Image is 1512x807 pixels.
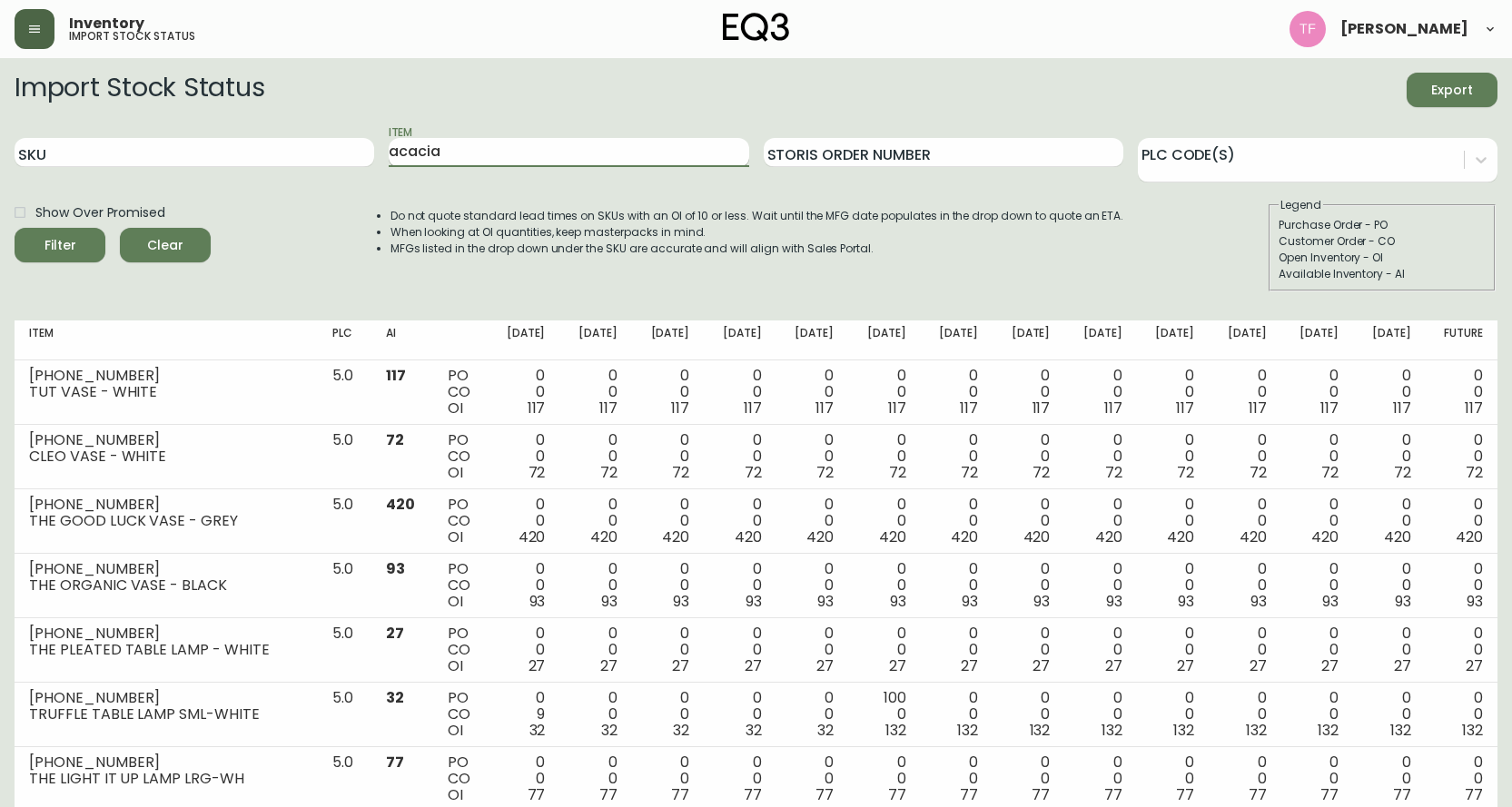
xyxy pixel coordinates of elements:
[817,591,834,612] span: 93
[559,320,631,360] th: [DATE]
[448,655,463,676] span: OI
[673,591,689,612] span: 93
[879,527,906,547] span: 420
[817,720,834,741] span: 32
[1105,655,1122,676] span: 27
[15,228,105,262] button: Filter
[1095,527,1122,547] span: 420
[815,784,834,805] span: 77
[1178,591,1194,612] span: 93
[1318,720,1339,741] span: 132
[890,591,906,612] span: 93
[672,462,689,483] span: 72
[134,234,196,257] span: Clear
[371,320,433,360] th: AI
[1106,591,1122,612] span: 93
[1079,561,1122,610] div: 0 0
[318,618,371,683] td: 5.0
[529,591,546,612] span: 93
[791,754,834,803] div: 0 0
[29,625,303,642] div: [PHONE_NUMBER]
[1102,720,1122,741] span: 132
[29,432,303,448] div: [PHONE_NUMBER]
[15,320,318,360] th: Item
[318,320,371,360] th: PLC
[718,432,761,481] div: 0 0
[386,558,405,579] span: 93
[791,432,834,481] div: 0 0
[816,655,834,676] span: 27
[816,462,834,483] span: 72
[502,754,545,803] div: 0 0
[1394,655,1411,676] span: 27
[488,320,559,360] th: [DATE]
[662,527,689,547] span: 420
[69,31,195,42] h5: import stock status
[791,625,834,674] div: 0 0
[1462,720,1483,741] span: 132
[1007,497,1050,546] div: 0 0
[1240,527,1267,547] span: 420
[29,642,303,658] div: THE PLEATED TABLE LAMP - WHITE
[390,208,1124,224] li: Do not quote standard lead times on SKUs with an OI of 10 or less. Wait until the MFG date popula...
[1296,432,1339,481] div: 0 0
[744,398,762,418] span: 117
[1279,266,1486,282] div: Available Inventory - AI
[960,784,978,805] span: 77
[1223,497,1266,546] div: 0 0
[1151,368,1194,417] div: 0 0
[502,497,545,546] div: 0 0
[502,368,545,417] div: 0 0
[1321,655,1339,676] span: 27
[599,398,618,418] span: 117
[574,432,617,481] div: 0 0
[1466,655,1483,676] span: 27
[935,625,978,674] div: 0 0
[1426,320,1497,360] th: Future
[1177,655,1194,676] span: 27
[704,320,776,360] th: [DATE]
[29,448,303,465] div: CLEO VASE - WHITE
[791,561,834,610] div: 0 0
[1007,368,1050,417] div: 0 0
[529,720,546,741] span: 32
[723,13,790,42] img: logo
[1311,527,1339,547] span: 420
[601,720,618,741] span: 32
[1440,368,1483,417] div: 0 0
[1465,784,1483,805] span: 77
[1223,432,1266,481] div: 0 0
[529,462,546,483] span: 72
[735,527,762,547] span: 420
[960,398,978,418] span: 117
[448,432,473,481] div: PO CO
[1033,655,1050,676] span: 27
[1079,497,1122,546] div: 0 0
[1279,217,1486,233] div: Purchase Order - PO
[1368,625,1410,674] div: 0 0
[1223,690,1266,739] div: 0 0
[1296,561,1339,610] div: 0 0
[120,228,211,262] button: Clear
[1421,79,1483,102] span: Export
[386,494,415,515] span: 420
[574,497,617,546] div: 0 0
[29,368,303,384] div: [PHONE_NUMBER]
[863,432,905,481] div: 0 0
[1032,784,1050,805] span: 77
[448,625,473,674] div: PO CO
[318,683,371,747] td: 5.0
[29,577,303,594] div: THE ORGANIC VASE - BLACK
[529,655,546,676] span: 27
[1368,754,1410,803] div: 0 0
[647,754,689,803] div: 0 0
[1176,398,1194,418] span: 117
[1320,784,1339,805] span: 77
[863,368,905,417] div: 0 0
[1393,784,1411,805] span: 77
[448,561,473,610] div: PO CO
[574,690,617,739] div: 0 0
[590,527,618,547] span: 420
[318,360,371,425] td: 5.0
[1279,250,1486,266] div: Open Inventory - OI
